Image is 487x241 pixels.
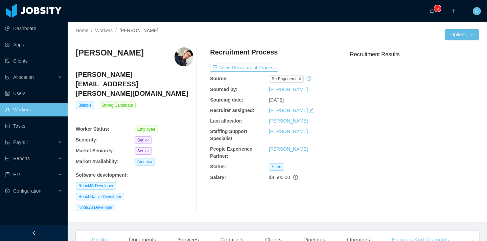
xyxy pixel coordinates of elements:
a: icon: appstoreApps [5,38,62,51]
i: icon: bell [430,8,434,13]
span: Payroll [13,139,28,145]
i: icon: solution [5,75,10,80]
a: icon: pie-chartDashboard [5,22,62,35]
a: [PERSON_NAME] [269,87,308,92]
a: icon: profileTasks [5,119,62,133]
b: Source: [210,76,228,81]
i: icon: file-protect [5,140,10,145]
i: icon: history [306,76,311,81]
h3: [PERSON_NAME] [76,47,144,58]
a: icon: userWorkers [5,103,62,116]
span: React Native Developer [76,193,124,200]
span: Reports [13,156,30,161]
span: Configuration [13,188,41,194]
b: Software development : [76,172,128,178]
b: People Experience Partner: [210,146,252,159]
b: Sourced by: [210,87,237,92]
b: Seniority: [76,137,98,143]
span: re engagement [269,75,304,83]
a: icon: auditClients [5,54,62,68]
span: [PERSON_NAME] [119,28,158,33]
a: Workers [95,28,113,33]
i: icon: book [5,172,10,177]
b: Market Seniority: [76,148,114,153]
i: icon: edit [309,108,314,113]
b: Worker Status: [76,126,109,132]
i: icon: setting [5,189,10,193]
span: Senior [135,147,152,155]
span: K [475,7,478,15]
img: f40118e0-2da7-11ea-96fa-198be2df7cea_6666f5832c5c6-400w.png [175,47,193,66]
i: icon: plus [451,8,456,13]
b: Last allocator: [210,118,242,124]
button: icon: exportView Recruitment Process [210,64,278,72]
a: [PERSON_NAME] [269,108,308,113]
span: $4,500.00 [269,175,290,180]
b: Status: [210,164,226,169]
span: HR [13,172,20,177]
span: Strong Candidate [99,102,136,109]
i: icon: line-chart [5,156,10,161]
span: [DATE] [269,97,284,103]
p: 6 [437,5,439,12]
h4: [PERSON_NAME][EMAIL_ADDRESS][PERSON_NAME][DOMAIN_NAME] [76,70,193,98]
b: Market Availability: [76,159,119,164]
span: info-circle [293,175,298,180]
span: / [91,28,92,33]
span: America [135,158,155,166]
span: Senior [135,136,152,144]
h3: Recruitment Results [350,50,479,59]
span: Employee [135,126,158,133]
span: Billable [76,102,94,109]
b: Staffing Support Specialist: [210,129,247,141]
a: [PERSON_NAME] [269,129,308,134]
span: ReactJS Developer [76,182,116,190]
a: [PERSON_NAME] [269,146,308,152]
b: Recruiter assigned: [210,108,254,113]
a: [PERSON_NAME] [269,118,308,124]
span: NodeJS Developer [76,204,115,211]
a: icon: robotUsers [5,87,62,100]
sup: 6 [434,5,441,12]
b: Salary: [210,175,226,180]
b: Sourcing date: [210,97,243,103]
button: Optionsicon: down [445,29,479,40]
h4: Recruitment Process [210,47,278,57]
span: Hired [269,163,284,171]
span: / [115,28,117,33]
span: Allocation [13,74,34,80]
a: Home [76,28,88,33]
a: icon: exportView Recruitment Process [210,65,278,70]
